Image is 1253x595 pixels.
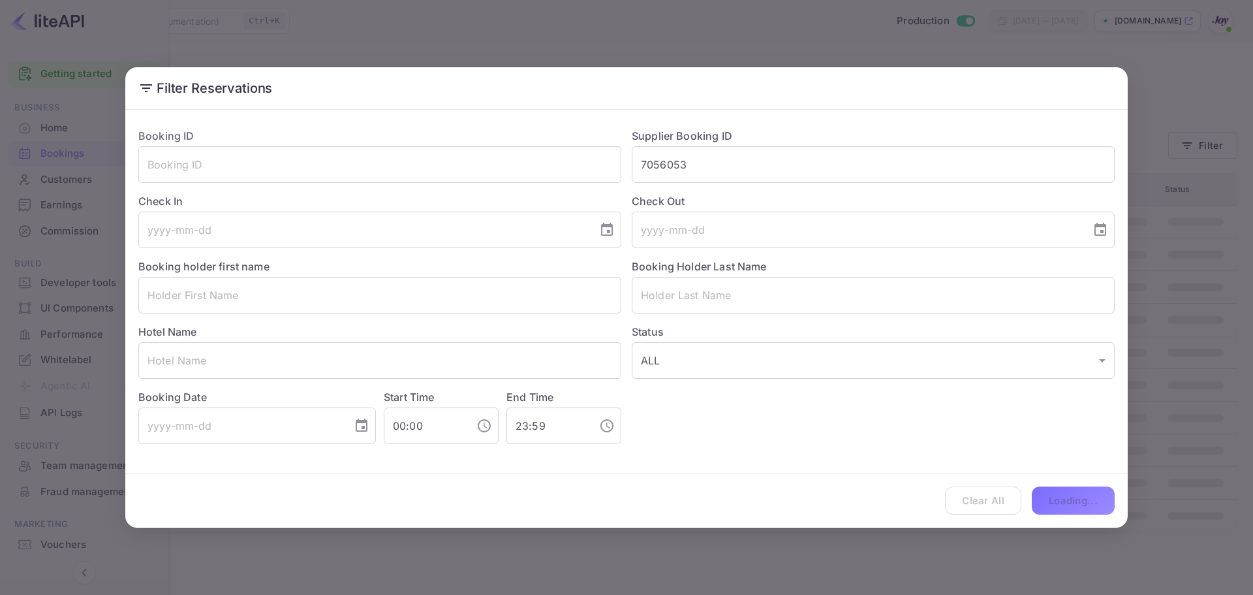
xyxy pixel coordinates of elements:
button: Choose time, selected time is 11:59 PM [594,413,620,439]
input: Booking ID [138,146,621,183]
label: Start Time [384,391,435,404]
label: Booking ID [138,129,194,142]
button: Choose date [348,413,375,439]
input: yyyy-mm-dd [138,212,589,248]
input: Holder Last Name [632,277,1115,314]
input: Holder First Name [138,277,621,314]
label: Booking Date [138,389,376,405]
input: Hotel Name [138,342,621,379]
input: hh:mm [384,408,466,444]
label: End Time [506,391,553,404]
label: Check Out [632,193,1115,209]
label: Hotel Name [138,325,197,338]
div: ALL [632,342,1115,379]
input: Supplier Booking ID [632,146,1115,183]
label: Supplier Booking ID [632,129,732,142]
input: yyyy-mm-dd [138,408,343,444]
input: hh:mm [506,408,589,444]
button: Choose date [594,217,620,243]
label: Status [632,324,1115,340]
label: Booking Holder Last Name [632,260,767,273]
label: Booking holder first name [138,260,270,273]
button: Choose date [1087,217,1113,243]
input: yyyy-mm-dd [632,212,1082,248]
h2: Filter Reservations [125,67,1128,109]
label: Check In [138,193,621,209]
button: Choose time, selected time is 12:00 AM [471,413,497,439]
